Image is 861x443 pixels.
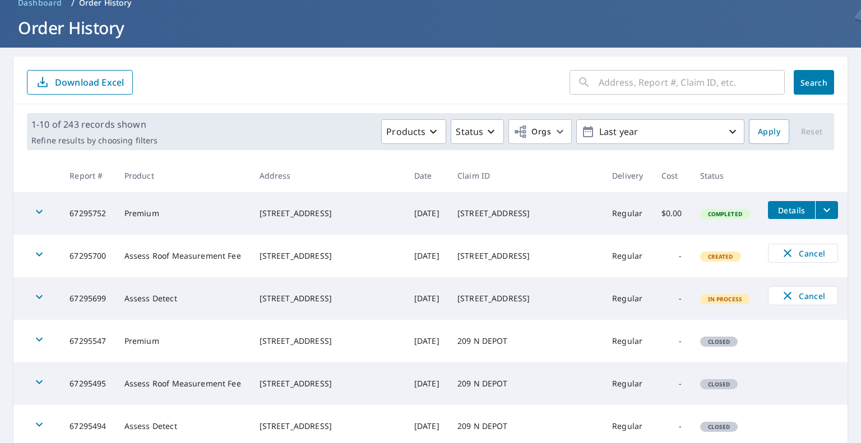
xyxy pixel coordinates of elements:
[260,335,396,347] div: [STREET_ADDRESS]
[603,159,652,192] th: Delivery
[451,119,504,144] button: Status
[61,320,115,362] td: 67295547
[448,362,603,405] td: 209 N DEPOT
[61,159,115,192] th: Report #
[599,67,785,98] input: Address, Report #, Claim ID, etc.
[603,192,652,235] td: Regular
[603,235,652,277] td: Regular
[652,320,691,362] td: -
[115,277,251,320] td: Assess Detect
[749,119,789,144] button: Apply
[691,159,760,192] th: Status
[652,277,691,320] td: -
[55,76,124,88] p: Download Excel
[448,320,603,362] td: 209 N DEPOT
[768,201,815,219] button: detailsBtn-67295752
[652,192,691,235] td: $0.00
[405,159,448,192] th: Date
[603,362,652,405] td: Regular
[61,192,115,235] td: 67295752
[405,362,448,405] td: [DATE]
[115,320,251,362] td: Premium
[260,250,396,262] div: [STREET_ADDRESS]
[115,159,251,192] th: Product
[775,205,808,216] span: Details
[508,119,572,144] button: Orgs
[652,235,691,277] td: -
[652,362,691,405] td: -
[456,125,483,138] p: Status
[448,235,603,277] td: [STREET_ADDRESS]
[803,77,825,88] span: Search
[31,118,158,131] p: 1-10 of 243 records shown
[701,423,737,431] span: Closed
[115,192,251,235] td: Premium
[768,244,838,263] button: Cancel
[115,235,251,277] td: Assess Roof Measurement Fee
[61,277,115,320] td: 67295699
[251,159,405,192] th: Address
[815,201,838,219] button: filesDropdownBtn-67295752
[115,362,251,405] td: Assess Roof Measurement Fee
[780,289,826,302] span: Cancel
[260,208,396,219] div: [STREET_ADDRESS]
[405,277,448,320] td: [DATE]
[448,277,603,320] td: [STREET_ADDRESS]
[405,192,448,235] td: [DATE]
[405,320,448,362] td: [DATE]
[31,136,158,146] p: Refine results by choosing filters
[260,293,396,304] div: [STREET_ADDRESS]
[701,338,737,346] span: Closed
[701,295,749,303] span: In Process
[595,122,726,142] p: Last year
[381,119,446,144] button: Products
[448,159,603,192] th: Claim ID
[652,159,691,192] th: Cost
[386,125,425,138] p: Products
[260,378,396,389] div: [STREET_ADDRESS]
[448,192,603,235] td: [STREET_ADDRESS]
[576,119,744,144] button: Last year
[794,70,834,95] button: Search
[13,16,848,39] h1: Order History
[61,362,115,405] td: 67295495
[758,125,780,139] span: Apply
[27,70,133,95] button: Download Excel
[61,235,115,277] td: 67295700
[768,286,838,305] button: Cancel
[701,210,749,218] span: Completed
[701,253,740,260] span: Created
[780,246,826,260] span: Cancel
[603,320,652,362] td: Regular
[701,380,737,388] span: Closed
[260,421,396,432] div: [STREET_ADDRESS]
[603,277,652,320] td: Regular
[513,125,551,139] span: Orgs
[405,235,448,277] td: [DATE]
